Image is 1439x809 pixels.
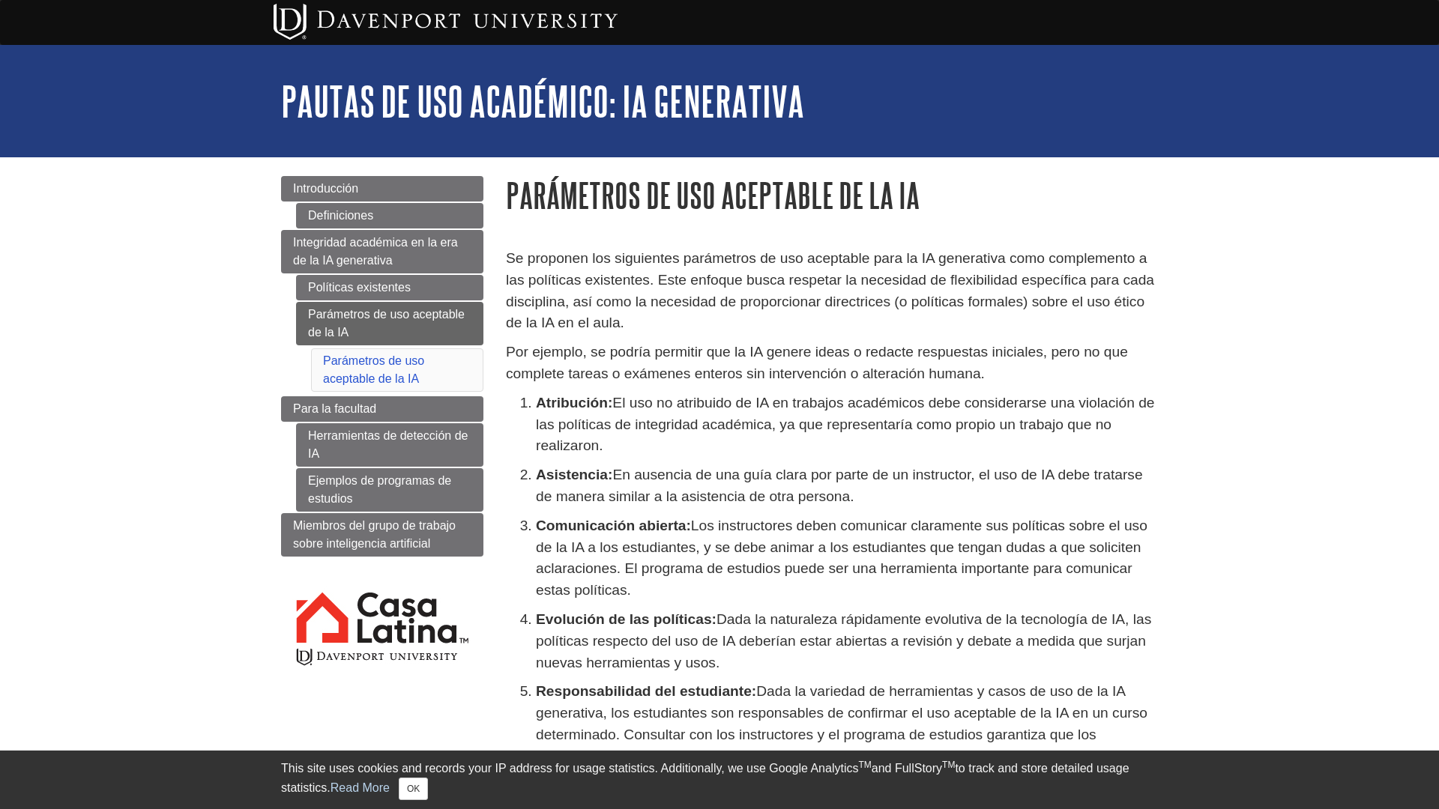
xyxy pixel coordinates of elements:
a: Parámetros de uso aceptable de la IA [323,354,424,385]
span: Miembros del grupo de trabajo sobre inteligencia artificial [293,519,456,550]
img: Davenport University [274,4,618,40]
p: Se proponen los siguientes parámetros de uso aceptable para la IA generativa como complemento a l... [506,248,1158,334]
a: Introducción [281,176,483,202]
a: Políticas existentes [296,275,483,300]
a: Herramientas de detección de IA [296,423,483,467]
strong: Evolución de las políticas: [536,611,717,627]
a: Read More [331,781,390,794]
p: Dada la variedad de herramientas y casos de uso de la IA generativa, los estudiantes son responsa... [536,681,1158,789]
sup: TM [858,760,871,770]
strong: Atribución: [536,395,612,410]
a: Definiciones [296,203,483,228]
a: Para la facultad [281,396,483,422]
div: Guide Page Menu [281,176,483,694]
span: Introducción [293,182,358,195]
a: Integridad académica en la era de la IA generativa [281,230,483,273]
a: Miembros del grupo de trabajo sobre inteligencia artificial [281,513,483,557]
p: Los instructores deben comunicar claramente sus políticas sobre el uso de la IA a los estudiantes... [536,515,1158,602]
span: Integridad académica en la era de la IA generativa [293,236,458,267]
p: En ausencia de una guía clara por parte de un instructor, el uso de IA debe tratarse de manera si... [536,464,1158,508]
a: Ejemplos de programas de estudios [296,468,483,512]
strong: Asistencia: [536,467,612,482]
a: Pautas de uso académico: IA generativa [281,78,804,124]
div: This site uses cookies and records your IP address for usage statistics. Additionally, we use Goo... [281,760,1158,800]
strong: Comunicación abierta: [536,518,691,533]
span: Para la facultad [293,402,376,415]
p: Dada la naturaleza rápidamente evolutiva de la tecnología de IA, las políticas respecto del uso d... [536,609,1158,673]
h1: Parámetros de uso aceptable de la IA [506,176,1158,214]
button: Close [399,778,428,800]
strong: Responsabilidad del estudiante: [536,683,756,699]
a: Parámetros de uso aceptable de la IA [296,302,483,345]
p: Por ejemplo, se podría permitir que la IA genere ideas o redacte respuestas iniciales, pero no qu... [506,342,1158,385]
p: El uso no atribuido de IA en trabajos académicos debe considerarse una violación de las políticas... [536,393,1158,457]
sup: TM [942,760,955,770]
